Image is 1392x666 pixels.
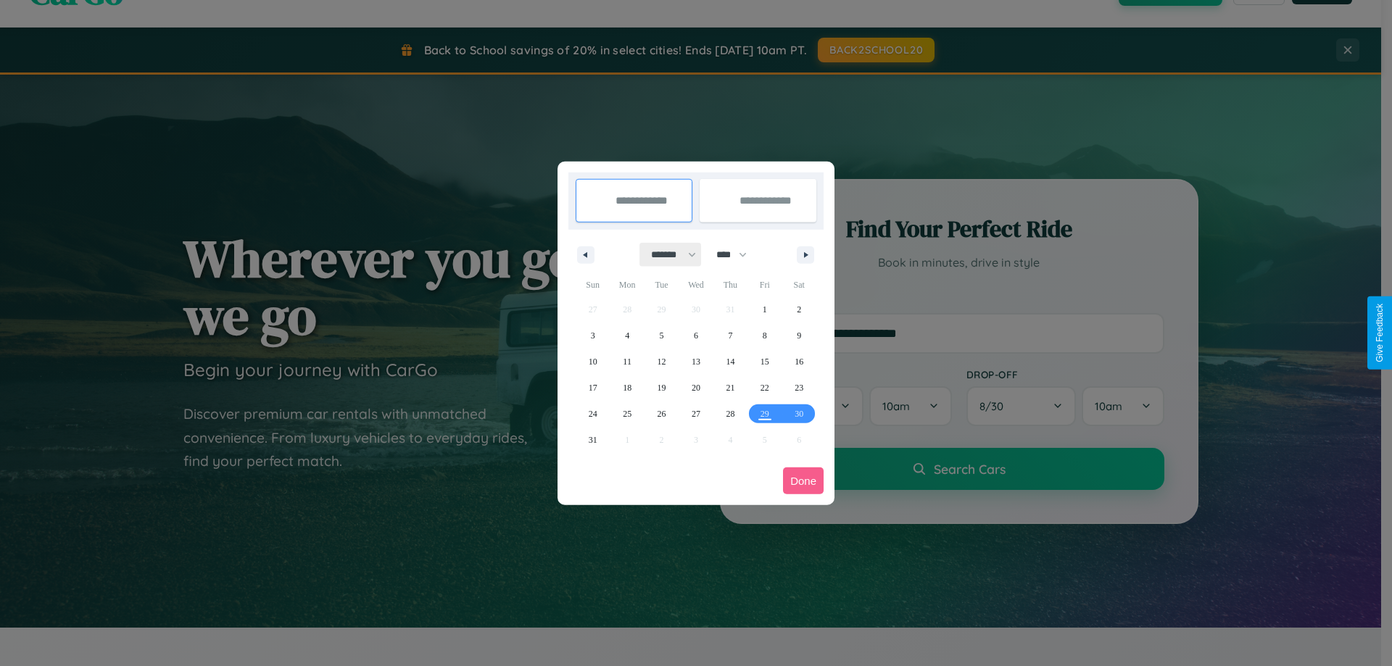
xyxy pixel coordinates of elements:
[795,375,803,401] span: 23
[747,273,782,296] span: Fri
[692,349,700,375] span: 13
[713,375,747,401] button: 21
[623,401,631,427] span: 25
[795,349,803,375] span: 16
[610,375,644,401] button: 18
[623,349,631,375] span: 11
[726,401,734,427] span: 28
[576,273,610,296] span: Sun
[658,401,666,427] span: 26
[610,401,644,427] button: 25
[660,322,664,349] span: 5
[782,401,816,427] button: 30
[694,322,698,349] span: 6
[1375,304,1385,362] div: Give Feedback
[645,401,679,427] button: 26
[658,375,666,401] span: 19
[726,375,734,401] span: 21
[591,322,595,349] span: 3
[576,427,610,453] button: 31
[645,273,679,296] span: Tue
[747,349,782,375] button: 15
[589,427,597,453] span: 31
[589,375,597,401] span: 17
[679,375,713,401] button: 20
[713,273,747,296] span: Thu
[576,349,610,375] button: 10
[782,349,816,375] button: 16
[763,296,767,322] span: 1
[761,375,769,401] span: 22
[795,401,803,427] span: 30
[679,273,713,296] span: Wed
[679,322,713,349] button: 6
[747,296,782,322] button: 1
[610,322,644,349] button: 4
[782,296,816,322] button: 2
[576,322,610,349] button: 3
[761,401,769,427] span: 29
[713,401,747,427] button: 28
[713,349,747,375] button: 14
[747,322,782,349] button: 8
[713,322,747,349] button: 7
[589,401,597,427] span: 24
[625,322,629,349] span: 4
[782,322,816,349] button: 9
[645,375,679,401] button: 19
[783,467,824,494] button: Done
[782,273,816,296] span: Sat
[797,322,801,349] span: 9
[610,273,644,296] span: Mon
[679,349,713,375] button: 13
[728,322,732,349] span: 7
[726,349,734,375] span: 14
[610,349,644,375] button: 11
[763,322,767,349] span: 8
[623,375,631,401] span: 18
[679,401,713,427] button: 27
[692,375,700,401] span: 20
[761,349,769,375] span: 15
[645,349,679,375] button: 12
[658,349,666,375] span: 12
[589,349,597,375] span: 10
[576,375,610,401] button: 17
[782,375,816,401] button: 23
[576,401,610,427] button: 24
[797,296,801,322] span: 2
[747,375,782,401] button: 22
[692,401,700,427] span: 27
[747,401,782,427] button: 29
[645,322,679,349] button: 5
